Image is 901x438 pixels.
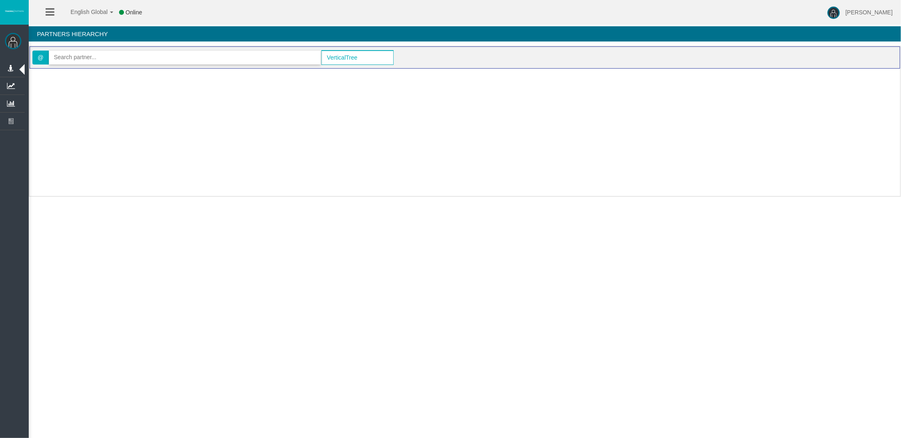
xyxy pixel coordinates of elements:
span: VerticalTree [322,51,378,64]
span: English Global [60,9,108,15]
input: Search partner... [49,51,320,64]
span: @ [32,51,49,65]
img: user-image [828,7,840,19]
span: Online [126,9,142,16]
h4: Partners Hierarchy [29,26,901,41]
span: [PERSON_NAME] [846,9,893,16]
span: select [382,55,389,61]
img: logo.svg [4,9,25,13]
